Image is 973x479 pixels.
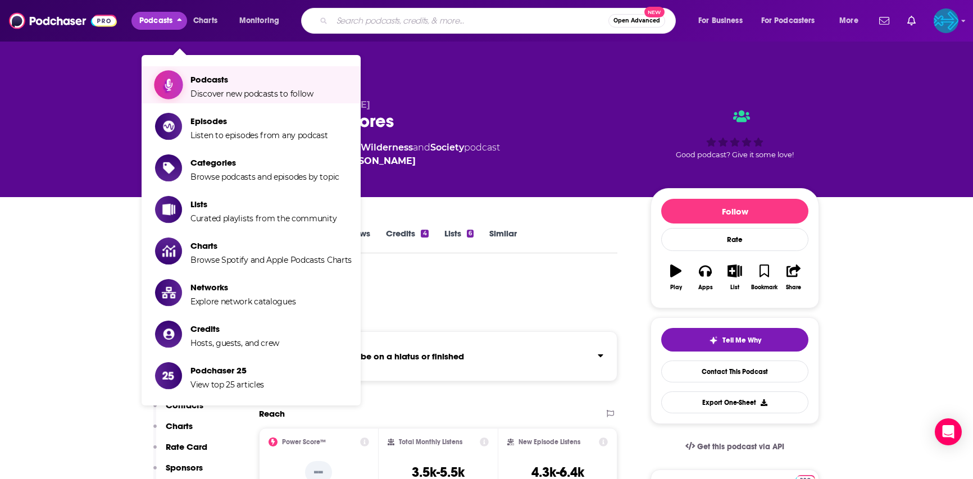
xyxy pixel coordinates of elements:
[761,13,815,29] span: For Podcasters
[166,421,193,431] p: Charts
[722,336,761,345] span: Tell Me Why
[934,8,958,33] button: Show profile menu
[190,116,328,126] span: Episodes
[190,380,264,390] span: View top 25 articles
[153,441,207,462] button: Rate Card
[131,12,187,30] button: close menu
[9,10,117,31] img: Podchaser - Follow, Share and Rate Podcasts
[644,7,665,17] span: New
[709,336,718,345] img: tell me why sparkle
[312,8,686,34] div: Search podcasts, credits, & more...
[153,421,193,441] button: Charts
[332,12,608,30] input: Search podcasts, credits, & more...
[399,438,462,446] h2: Total Monthly Listens
[613,18,660,24] span: Open Advanced
[661,391,808,413] button: Export One-Sheet
[690,12,757,30] button: open menu
[467,230,474,238] div: 6
[430,142,464,153] a: Society
[190,213,337,223] span: Curated playlists from the community
[661,199,808,223] button: Follow
[190,130,328,140] span: Listen to episodes from any podcast
[190,296,295,307] span: Explore network catalogues
[139,13,172,29] span: Podcasts
[386,228,428,254] a: Credits4
[608,14,665,28] button: Open AdvancedNew
[190,89,313,99] span: Discover new podcasts to follow
[698,284,713,291] div: Apps
[259,408,285,419] h2: Reach
[720,257,749,298] button: List
[190,172,339,182] span: Browse podcasts and episodes by topic
[186,12,224,30] a: Charts
[754,12,831,30] button: open menu
[519,438,580,446] h2: New Episode Listens
[166,441,207,452] p: Rate Card
[749,257,779,298] button: Bookmark
[190,199,337,209] span: Lists
[661,228,808,251] div: Rate
[166,462,203,473] p: Sponsors
[444,228,474,254] a: Lists6
[489,228,517,254] a: Similar
[676,433,793,460] a: Get this podcast via API
[259,331,617,381] section: Click to expand status details
[670,284,682,291] div: Play
[831,12,872,30] button: open menu
[190,282,295,293] span: Networks
[698,13,743,29] span: For Business
[934,8,958,33] span: Logged in as backbonemedia
[190,255,352,265] span: Browse Spotify and Apple Podcasts Charts
[875,11,894,30] a: Show notifications dropdown
[697,442,784,451] span: Get this podcast via API
[786,284,801,291] div: Share
[190,74,313,85] span: Podcasts
[413,142,430,153] span: and
[231,12,294,30] button: open menu
[935,418,962,445] div: Open Intercom Messenger
[661,257,690,298] button: Play
[190,157,339,168] span: Categories
[903,11,920,30] a: Show notifications dropdown
[421,230,428,238] div: 4
[934,8,958,33] img: User Profile
[751,284,778,291] div: Bookmark
[190,365,264,376] span: Podchaser 25
[190,240,352,251] span: Charts
[153,400,203,421] button: Contacts
[779,257,808,298] button: Share
[193,13,217,29] span: Charts
[651,99,819,169] div: Good podcast? Give it some love!
[190,338,279,348] span: Hosts, guests, and crew
[730,284,739,291] div: List
[839,13,858,29] span: More
[690,257,720,298] button: Apps
[282,438,326,446] h2: Power Score™
[661,361,808,382] a: Contact This Podcast
[239,13,279,29] span: Monitoring
[676,150,794,159] span: Good podcast? Give it some love!
[661,328,808,352] button: tell me why sparkleTell Me Why
[190,323,279,334] span: Credits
